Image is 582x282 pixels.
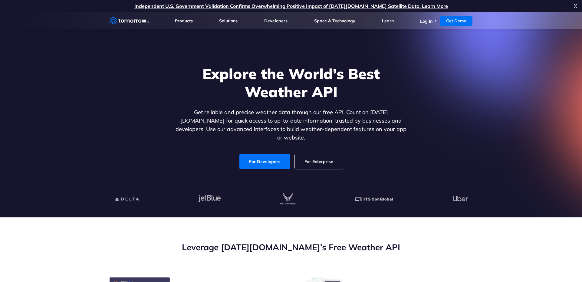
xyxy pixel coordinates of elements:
a: For Developers [239,154,290,169]
a: Log In [420,18,432,24]
a: For Enterprise [295,154,343,169]
a: Space & Technology [314,18,355,24]
a: Solutions [219,18,238,24]
a: Products [175,18,193,24]
a: Get Demo [440,16,472,26]
a: Home link [110,16,149,25]
h1: Explore the World’s Best Weather API [174,65,408,101]
a: Independent U.S. Government Validation Confirms Overwhelming Positive Impact of [DATE][DOMAIN_NAM... [134,3,448,9]
h2: Leverage [DATE][DOMAIN_NAME]’s Free Weather API [110,242,473,253]
a: Developers [264,18,288,24]
p: Get reliable and precise weather data through our free API. Count on [DATE][DOMAIN_NAME] for quic... [174,108,408,142]
a: Learn [382,18,394,24]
